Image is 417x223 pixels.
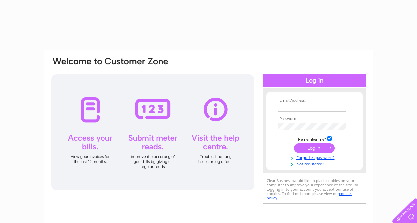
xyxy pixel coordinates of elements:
[267,191,352,200] a: cookies policy
[294,143,335,153] input: Submit
[263,175,366,204] div: Clear Business would like to place cookies on your computer to improve your experience of the sit...
[278,154,353,160] a: Forgotten password?
[276,135,353,142] td: Remember me?
[276,117,353,121] th: Password:
[278,160,353,167] a: Not registered?
[276,98,353,103] th: Email Address:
